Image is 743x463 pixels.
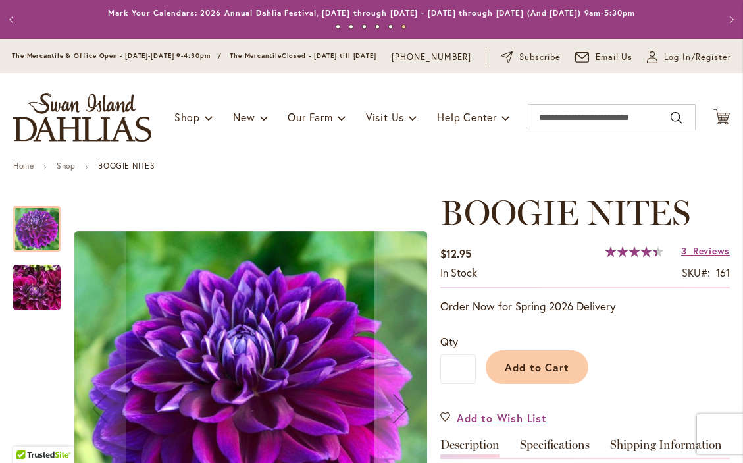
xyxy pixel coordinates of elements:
[288,110,332,124] span: Our Farm
[392,51,471,64] a: [PHONE_NUMBER]
[486,350,588,384] button: Add to Cart
[336,24,340,29] button: 1 of 6
[440,192,690,233] span: BOOGIE NITES
[457,410,547,425] span: Add to Wish List
[647,51,731,64] a: Log In/Register
[664,51,731,64] span: Log In/Register
[375,24,380,29] button: 4 of 6
[501,51,561,64] a: Subscribe
[505,360,570,374] span: Add to Cart
[13,161,34,171] a: Home
[605,246,663,257] div: 89%
[349,24,353,29] button: 2 of 6
[366,110,404,124] span: Visit Us
[13,193,74,252] div: BOOGIE NITES
[174,110,200,124] span: Shop
[520,439,590,458] a: Specifications
[440,410,547,425] a: Add to Wish List
[681,244,730,257] a: 3 Reviews
[440,439,500,458] a: Description
[98,161,155,171] strong: BOOGIE NITES
[716,265,730,281] div: 161
[440,265,477,281] div: Availability
[440,246,471,260] span: $12.95
[717,7,743,33] button: Next
[440,265,477,279] span: In stock
[437,110,497,124] span: Help Center
[693,244,730,257] span: Reviews
[10,416,47,453] iframe: Launch Accessibility Center
[57,161,75,171] a: Shop
[440,335,458,348] span: Qty
[362,24,367,29] button: 3 of 6
[519,51,561,64] span: Subscribe
[233,110,255,124] span: New
[13,256,61,319] img: BOOGIE NITES
[440,298,730,314] p: Order Now for Spring 2026 Delivery
[108,8,634,18] a: Mark Your Calendars: 2026 Annual Dahlia Festival, [DATE] through [DATE] - [DATE] through [DATE] (...
[13,252,61,310] div: BOOGIE NITES
[596,51,633,64] span: Email Us
[610,439,722,458] a: Shipping Information
[13,93,151,142] a: store logo
[682,265,710,279] strong: SKU
[681,244,687,257] span: 3
[12,51,282,60] span: The Mercantile & Office Open - [DATE]-[DATE] 9-4:30pm / The Mercantile
[282,51,376,60] span: Closed - [DATE] till [DATE]
[401,24,406,29] button: 6 of 6
[575,51,633,64] a: Email Us
[388,24,393,29] button: 5 of 6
